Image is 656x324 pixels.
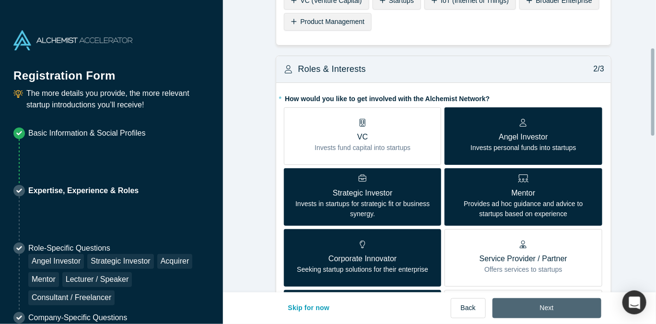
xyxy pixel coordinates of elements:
[588,63,604,75] p: 2/3
[87,254,154,269] div: Strategic Investor
[480,253,567,265] p: Service Provider / Partner
[28,127,146,139] p: Basic Information & Social Profiles
[28,254,84,269] div: Angel Investor
[492,298,601,318] button: Next
[297,253,428,265] p: Corporate Innovator
[28,185,139,197] p: Expertise, Experience & Roles
[297,265,428,275] p: Seeking startup solutions for their enterprise
[470,143,576,153] p: Invests personal funds into startups
[13,57,210,84] h1: Registration Form
[28,243,210,254] p: Role-Specific Questions
[284,91,603,104] label: How would you like to get involved with the Alchemist Network?
[28,290,115,305] div: Consultant / Freelancer
[291,199,434,219] p: Invests in startups for strategic fit or business synergy.
[278,298,340,318] button: Skip for now
[291,187,434,199] p: Strategic Investor
[284,13,372,31] div: Product Management
[451,298,486,318] button: Back
[300,18,364,25] span: Product Management
[480,265,567,275] p: Offers services to startups
[28,312,127,324] p: Company-Specific Questions
[452,187,595,199] p: Mentor
[315,143,410,153] p: Invests fund capital into startups
[13,30,132,50] img: Alchemist Accelerator Logo
[470,131,576,143] p: Angel Investor
[26,88,210,111] p: The more details you provide, the more relevant startup introductions you’ll receive!
[298,63,366,76] h3: Roles & Interests
[28,272,59,287] div: Mentor
[62,272,132,287] div: Lecturer / Speaker
[452,199,595,219] p: Provides ad hoc guidance and advice to startups based on experience
[315,131,410,143] p: VC
[157,254,193,269] div: Acquirer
